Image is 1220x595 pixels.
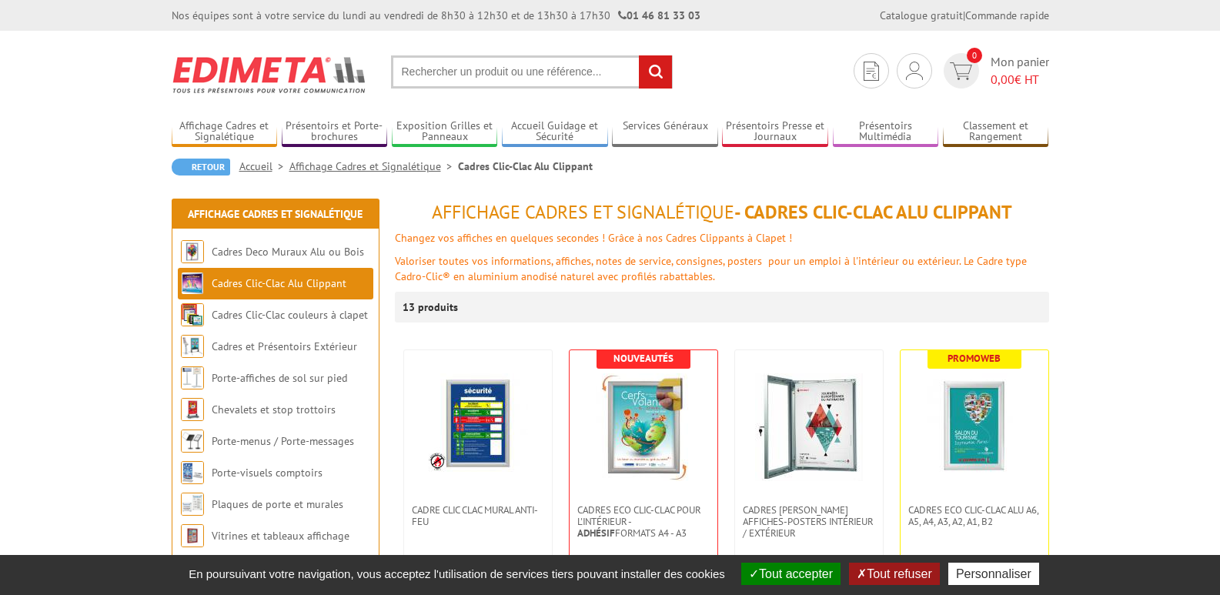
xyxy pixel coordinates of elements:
button: Tout refuser [849,563,939,585]
a: Porte-affiches de sol sur pied [212,371,347,385]
button: Personnaliser (fenêtre modale) [948,563,1039,585]
a: Porte-menus / Porte-messages [212,434,354,448]
a: Cadres [PERSON_NAME] affiches-posters intérieur / extérieur [735,504,883,539]
a: Retour [172,159,230,175]
input: Rechercher un produit ou une référence... [391,55,673,89]
img: Porte-menus / Porte-messages [181,430,204,453]
span: Cadres Eco Clic-Clac alu A6, A5, A4, A3, A2, A1, B2 [908,504,1041,527]
strong: 01 46 81 33 03 [618,8,700,22]
a: Cadres Clic-Clac Alu Clippant [212,276,346,290]
b: Promoweb [948,352,1001,365]
span: 0,00 [991,72,1014,87]
a: Cadres Deco Muraux Alu ou Bois [212,245,364,259]
img: devis rapide [950,62,972,80]
span: 0 [967,48,982,63]
a: Accueil Guidage et Sécurité [502,119,608,145]
span: Mon panier [991,53,1049,89]
font: Changez vos affiches en quelques secondes ! Grâce à nos Cadres Clippants à Clapet ! [395,231,792,245]
img: Edimeta [172,46,368,103]
a: Affichage Cadres et Signalétique [172,119,278,145]
a: Présentoirs Presse et Journaux [722,119,828,145]
a: Présentoirs Multimédia [833,119,939,145]
span: Cadre CLIC CLAC Mural ANTI-FEU [412,504,544,527]
button: Tout accepter [741,563,841,585]
img: Cadres vitrines affiches-posters intérieur / extérieur [755,373,863,481]
img: devis rapide [864,62,879,81]
img: Porte-affiches de sol sur pied [181,366,204,389]
span: Cadres Eco Clic-Clac pour l'intérieur - formats A4 - A3 [577,504,710,539]
a: Cadres Clic-Clac couleurs à clapet [212,308,368,322]
a: Cadres Eco Clic-Clac pour l'intérieur -Adhésifformats A4 - A3 [570,504,717,539]
a: Cadres et Présentoirs Extérieur [212,339,357,353]
strong: Adhésif [577,526,615,540]
a: Affichage Cadres et Signalétique [289,159,458,173]
span: Cadres [PERSON_NAME] affiches-posters intérieur / extérieur [743,504,875,539]
input: rechercher [639,55,672,89]
img: Cadres Clic-Clac Alu Clippant [181,272,204,295]
a: devis rapide 0 Mon panier 0,00€ HT [940,53,1049,89]
img: Cadres Clic-Clac couleurs à clapet [181,303,204,326]
p: 13 produits [403,292,460,323]
a: Services Généraux [612,119,718,145]
img: Cadres Eco Clic-Clac alu A6, A5, A4, A3, A2, A1, B2 [921,373,1028,481]
a: Cadres Eco Clic-Clac alu A6, A5, A4, A3, A2, A1, B2 [901,504,1048,527]
span: € HT [991,71,1049,89]
span: Affichage Cadres et Signalétique [432,200,734,224]
a: Catalogue gratuit [880,8,963,22]
h1: - Cadres Clic-Clac Alu Clippant [395,202,1049,222]
img: Cadres Eco Clic-Clac pour l'intérieur - <strong>Adhésif</strong> formats A4 - A3 [590,373,697,481]
div: Nos équipes sont à votre service du lundi au vendredi de 8h30 à 12h30 et de 13h30 à 17h30 [172,8,700,23]
a: Chevalets et stop trottoirs [212,403,336,416]
a: Accueil [239,159,289,173]
a: Affichage Cadres et Signalétique [188,207,363,221]
li: Cadres Clic-Clac Alu Clippant [458,159,593,174]
img: Cadres Deco Muraux Alu ou Bois [181,240,204,263]
a: Exposition Grilles et Panneaux [392,119,498,145]
img: Cadres et Présentoirs Extérieur [181,335,204,358]
img: Chevalets et stop trottoirs [181,398,204,421]
img: Cadre CLIC CLAC Mural ANTI-FEU [428,373,528,473]
a: Commande rapide [965,8,1049,22]
a: Classement et Rangement [943,119,1049,145]
a: Cadre CLIC CLAC Mural ANTI-FEU [404,504,552,527]
img: Porte-visuels comptoirs [181,461,204,484]
a: Porte-visuels comptoirs [212,466,323,480]
a: Présentoirs et Porte-brochures [282,119,388,145]
img: devis rapide [906,62,923,80]
b: Nouveautés [613,352,674,365]
font: Valoriser toutes vos informations, affiches, notes de service, consignes, posters pour un emploi ... [395,254,1027,283]
span: En poursuivant votre navigation, vous acceptez l'utilisation de services tiers pouvant installer ... [181,567,733,580]
div: | [880,8,1049,23]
